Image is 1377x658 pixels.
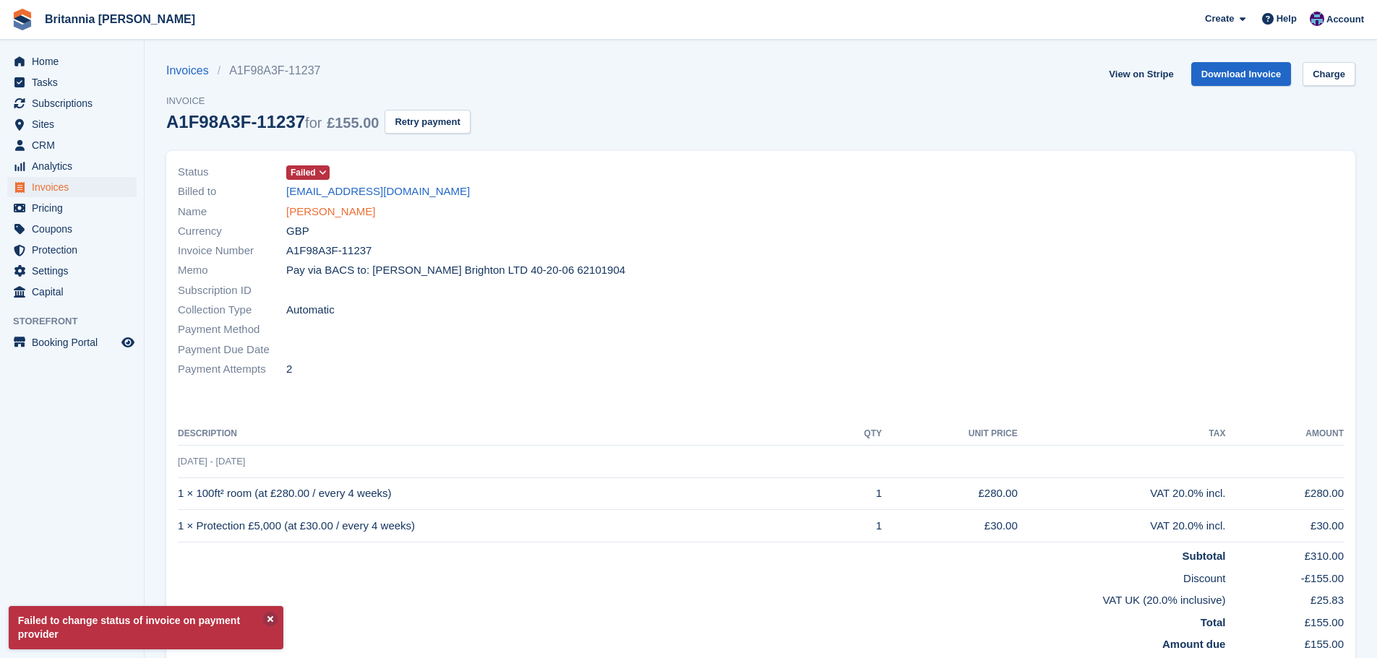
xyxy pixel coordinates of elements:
[882,477,1018,510] td: £280.00
[32,219,119,239] span: Coupons
[166,62,471,79] nav: breadcrumbs
[286,302,335,319] span: Automatic
[1018,518,1226,534] div: VAT 20.0% incl.
[7,51,137,72] a: menu
[286,361,292,378] span: 2
[178,342,286,358] span: Payment Due Date
[7,198,137,218] a: menu
[291,166,316,179] span: Failed
[32,261,119,281] span: Settings
[32,135,119,155] span: CRM
[1191,62,1292,86] a: Download Invoice
[1225,510,1344,542] td: £30.00
[32,240,119,260] span: Protection
[327,115,379,131] span: £155.00
[178,223,286,240] span: Currency
[1182,550,1225,562] strong: Subtotal
[32,114,119,134] span: Sites
[1018,485,1226,502] div: VAT 20.0% incl.
[1225,631,1344,653] td: £155.00
[13,314,144,329] span: Storefront
[32,156,119,176] span: Analytics
[1162,638,1226,650] strong: Amount due
[833,477,882,510] td: 1
[1018,423,1226,446] th: Tax
[1277,12,1297,26] span: Help
[286,243,372,259] span: A1F98A3F-11237
[178,565,1225,587] td: Discount
[178,586,1225,609] td: VAT UK (20.0% inclusive)
[7,93,137,113] a: menu
[7,240,137,260] a: menu
[7,332,137,352] a: menu
[1201,616,1226,628] strong: Total
[32,332,119,352] span: Booking Portal
[1103,62,1179,86] a: View on Stripe
[833,510,882,542] td: 1
[286,164,330,181] a: Failed
[882,423,1018,446] th: Unit Price
[178,262,286,279] span: Memo
[178,282,286,299] span: Subscription ID
[833,423,882,446] th: QTY
[1326,12,1364,27] span: Account
[7,114,137,134] a: menu
[178,164,286,181] span: Status
[32,177,119,197] span: Invoices
[305,115,322,131] span: for
[32,93,119,113] span: Subscriptions
[9,606,283,649] p: Failed to change status of invoice on payment provider
[32,72,119,92] span: Tasks
[166,112,379,131] div: A1F98A3F-11237
[7,177,137,197] a: menu
[7,282,137,302] a: menu
[1225,609,1344,631] td: £155.00
[119,334,137,351] a: Preview store
[7,261,137,281] a: menu
[1225,586,1344,609] td: £25.83
[12,9,33,30] img: stora-icon-8386f47178a22dfd0bd8f6a31ec36ba5ce8667c1dd55bd0f319d3a0aa187defe.svg
[1310,12,1324,26] img: Becca Clark
[166,94,471,108] span: Invoice
[1225,423,1344,446] th: Amount
[39,7,201,31] a: Britannia [PERSON_NAME]
[32,282,119,302] span: Capital
[1225,542,1344,565] td: £310.00
[178,423,833,446] th: Description
[1205,12,1234,26] span: Create
[178,204,286,220] span: Name
[385,110,470,134] button: Retry payment
[178,321,286,338] span: Payment Method
[178,243,286,259] span: Invoice Number
[286,204,375,220] a: [PERSON_NAME]
[1225,477,1344,510] td: £280.00
[178,477,833,510] td: 1 × 100ft² room (at £280.00 / every 4 weeks)
[1225,565,1344,587] td: -£155.00
[178,361,286,378] span: Payment Attempts
[178,510,833,542] td: 1 × Protection £5,000 (at £30.00 / every 4 weeks)
[1303,62,1355,86] a: Charge
[178,183,286,200] span: Billed to
[286,223,309,240] span: GBP
[7,72,137,92] a: menu
[882,510,1018,542] td: £30.00
[7,135,137,155] a: menu
[32,198,119,218] span: Pricing
[7,219,137,239] a: menu
[286,183,470,200] a: [EMAIL_ADDRESS][DOMAIN_NAME]
[7,156,137,176] a: menu
[32,51,119,72] span: Home
[166,62,218,79] a: Invoices
[178,302,286,319] span: Collection Type
[286,262,625,279] span: Pay via BACS to: [PERSON_NAME] Brighton LTD 40-20-06 62101904
[178,456,245,467] span: [DATE] - [DATE]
